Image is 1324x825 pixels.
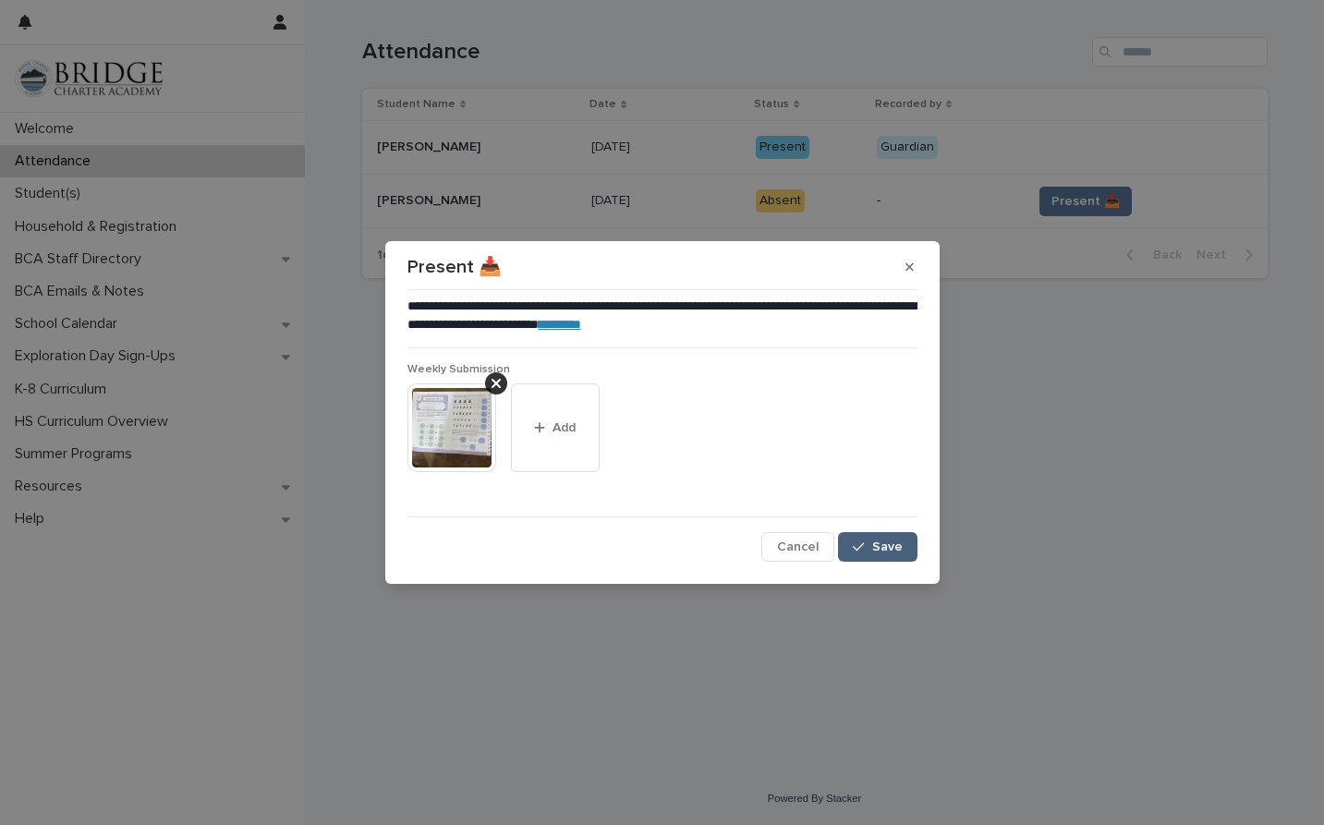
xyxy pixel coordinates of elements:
span: Cancel [777,540,819,553]
button: Cancel [761,532,834,562]
span: Weekly Submission [407,364,510,375]
button: Save [838,532,917,562]
span: Add [553,421,576,434]
span: Save [872,540,903,553]
p: Present 📥 [407,256,502,278]
button: Add [511,383,600,472]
